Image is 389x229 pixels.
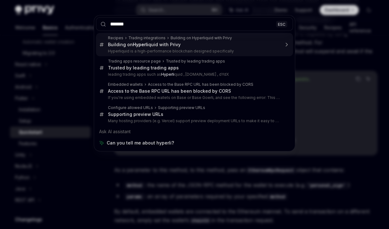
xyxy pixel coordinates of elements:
[161,72,174,77] b: Hyperli
[108,95,280,100] p: If you're using embedded wallets on Base or Base Goerli, and see the following error: This likely in
[108,42,181,47] div: Building on quid with Privy
[148,82,253,87] div: Access to the Base RPC URL has been blocked by CORS
[108,112,163,117] div: Supporting preview URLs
[158,105,205,110] div: Supporting preview URLs
[276,21,287,27] div: ESC
[166,59,225,64] div: Trusted by leading trading apps
[108,82,143,87] div: Embedded wallets
[108,88,231,94] div: Access to the Base RPC URL has been blocked by CORS
[108,65,179,71] div: Trusted by leading trading apps
[108,35,123,41] div: Recipes
[171,35,232,41] div: Building on Hyperliquid with Privy
[128,35,166,41] div: Trading integrations
[108,118,280,123] p: Many hosting providers (e.g. Vercel) support preview deployment URLs to make it easy to test changes
[108,72,280,77] p: leading trading apps such as quid , [DOMAIN_NAME] , dYdX
[133,42,148,47] b: Hyperli
[108,105,153,110] div: Configure allowed URLs
[107,140,174,146] span: Can you tell me about hyperli?
[108,49,280,54] p: Hyperliquid is a high-performance blockchain designed specifically
[108,59,161,64] div: Trading apps resource page
[96,126,293,137] div: Ask AI assistant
